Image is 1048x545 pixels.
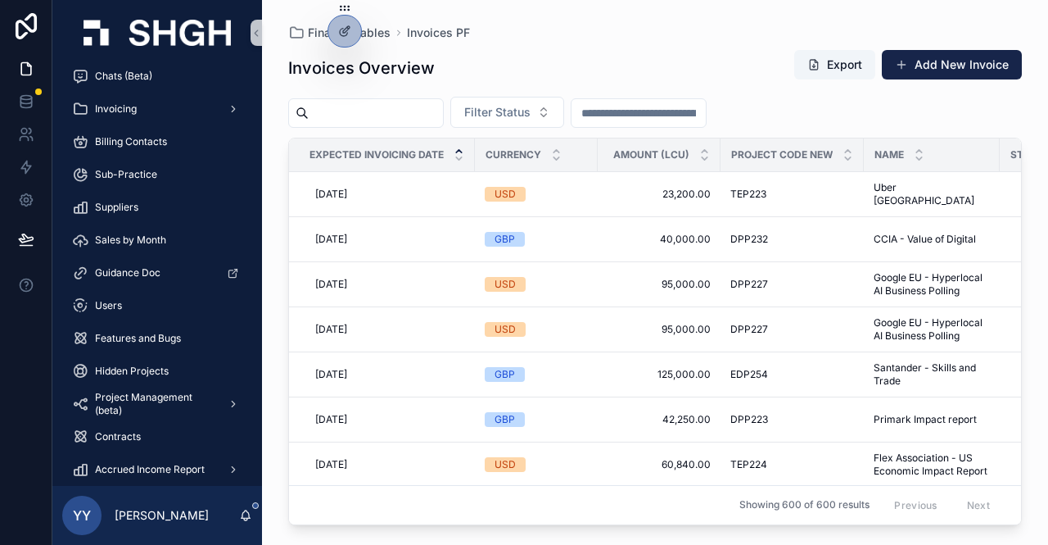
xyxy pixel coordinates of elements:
[95,299,122,312] span: Users
[309,452,465,478] a: [DATE]
[608,368,711,381] a: 125,000.00
[485,232,588,247] a: GBP
[62,357,252,386] a: Hidden Projects
[613,148,689,161] span: Amount (LCU)
[315,188,347,201] span: [DATE]
[62,225,252,255] a: Sales by Month
[730,323,768,336] span: DPP227
[495,367,515,382] div: GBP
[315,233,347,246] span: [DATE]
[309,226,465,252] a: [DATE]
[315,278,347,291] span: [DATE]
[309,316,465,343] a: [DATE]
[608,278,711,291] a: 95,000.00
[485,412,588,427] a: GBP
[730,368,854,381] a: EDP254
[62,291,252,320] a: Users
[315,368,347,381] span: [DATE]
[730,278,768,291] span: DPP227
[495,412,515,427] div: GBP
[730,458,854,471] a: TEP224
[495,232,515,247] div: GBP
[731,148,833,161] span: Project Code New
[608,188,711,201] a: 23,200.00
[794,50,875,79] button: Export
[730,278,854,291] a: DPP227
[874,181,990,207] a: Uber [GEOGRAPHIC_DATA]
[84,20,231,46] img: App logo
[882,50,1022,79] button: Add New Invoice
[464,104,531,120] span: Filter Status
[495,187,516,202] div: USD
[407,25,470,41] a: Invoices PF
[608,233,711,246] a: 40,000.00
[315,323,347,336] span: [DATE]
[485,322,588,337] a: USD
[95,201,138,214] span: Suppliers
[608,413,711,426] a: 42,250.00
[62,94,252,124] a: Invoicing
[485,187,588,202] a: USD
[95,102,137,116] span: Invoicing
[95,365,169,378] span: Hidden Projects
[874,271,990,297] a: Google EU - Hyperlocal AI Business Polling
[309,406,465,433] a: [DATE]
[309,361,465,388] a: [DATE]
[62,127,252,157] a: Billing Contacts
[495,457,516,472] div: USD
[730,323,854,336] a: DPP227
[309,181,465,207] a: [DATE]
[62,193,252,222] a: Suppliers
[485,457,588,472] a: USD
[495,277,516,292] div: USD
[62,324,252,353] a: Features and Bugs
[309,148,444,161] span: Expected Invoicing Date
[739,499,870,512] span: Showing 600 of 600 results
[730,233,854,246] a: DPP232
[730,413,768,426] span: DPP223
[95,332,181,345] span: Features and Bugs
[485,367,588,382] a: GBP
[730,368,768,381] span: EDP254
[52,66,262,486] div: scrollable content
[874,233,976,246] span: CCIA - Value of Digital
[95,168,157,181] span: Sub-Practice
[315,458,347,471] span: [DATE]
[450,97,564,128] button: Select Button
[62,389,252,419] a: Project Management (beta)
[730,458,767,471] span: TEP224
[62,61,252,91] a: Chats (Beta)
[62,455,252,484] a: Accrued Income Report
[95,266,160,279] span: Guidance Doc
[608,458,711,471] a: 60,840.00
[95,391,215,417] span: Project Management (beta)
[874,413,977,426] span: Primark Impact report
[874,452,990,478] a: Flex Association - US Economic Impact Report
[608,323,711,336] a: 95,000.00
[874,148,904,161] span: Name
[495,322,516,337] div: USD
[288,25,391,41] a: Finance Tables
[730,188,854,201] a: TEP223
[73,506,91,525] span: YY
[62,160,252,189] a: Sub-Practice
[95,463,205,476] span: Accrued Income Report
[315,413,347,426] span: [DATE]
[730,233,768,246] span: DPP232
[288,57,435,79] h1: Invoices Overview
[874,316,990,343] span: Google EU - Hyperlocal AI Business Polling
[62,258,252,288] a: Guidance Doc
[486,148,541,161] span: Currency
[874,233,990,246] a: CCIA - Value of Digital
